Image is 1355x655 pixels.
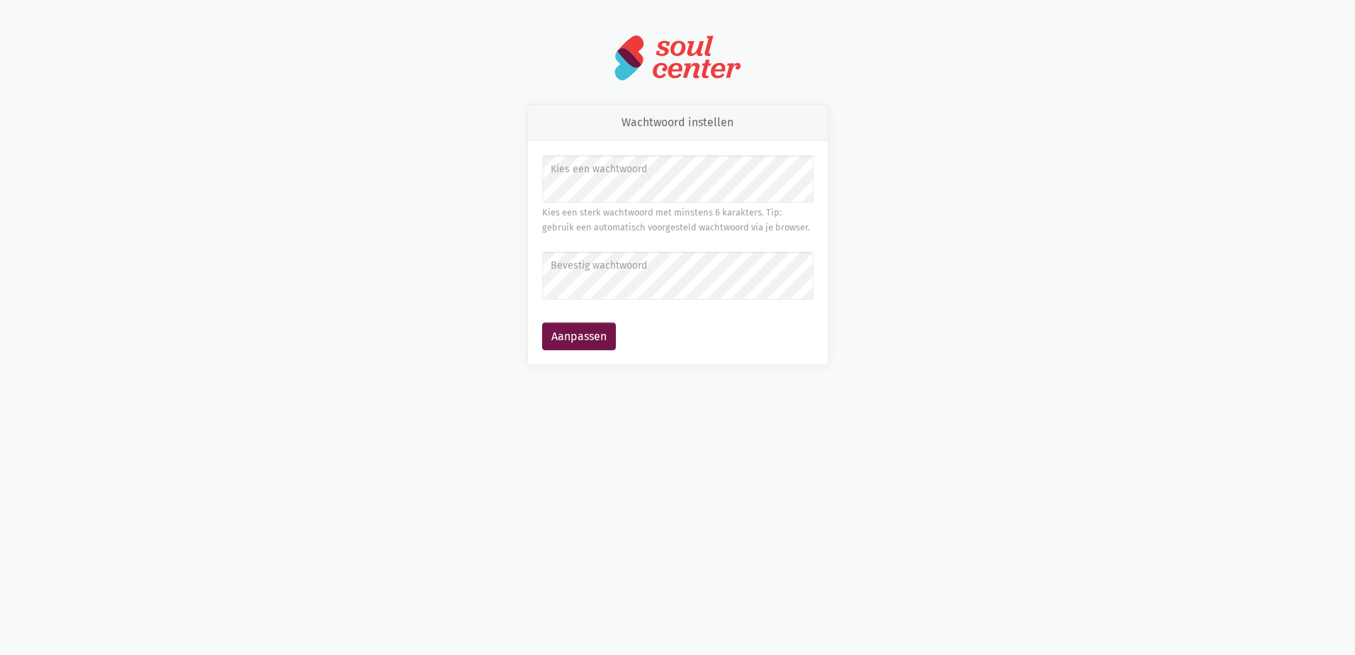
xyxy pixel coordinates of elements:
[528,105,828,141] div: Wachtwoord instellen
[551,258,804,274] label: Bevestig wachtwoord
[614,34,741,82] img: logo-soulcenter-full.svg
[542,206,814,235] div: Kies een sterk wachtwoord met minstens 6 karakters. Tip: gebruik een automatisch voorgesteld wach...
[542,155,814,351] form: Wachtwoord instellen
[542,323,616,351] button: Aanpassen
[551,162,804,177] label: Kies een wachtwoord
